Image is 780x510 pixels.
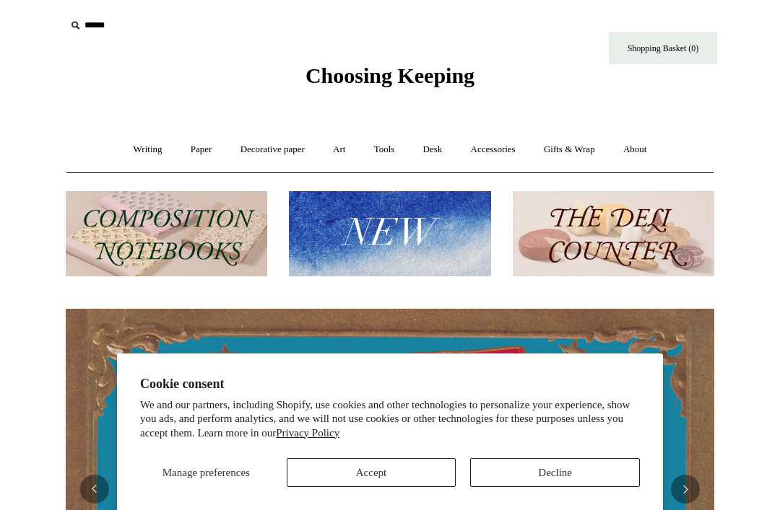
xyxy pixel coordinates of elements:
span: Manage preferences [162,467,250,478]
a: Choosing Keeping [305,75,474,85]
img: 202302 Composition ledgers.jpg__PID:69722ee6-fa44-49dd-a067-31375e5d54ec [66,191,267,277]
a: Accessories [458,131,529,169]
p: We and our partners, including Shopify, use cookies and other technologies to personalize your ex... [140,398,640,441]
button: Next [671,475,700,504]
a: Tools [361,131,408,169]
button: Accept [287,458,456,487]
button: Manage preferences [140,458,272,487]
a: About [610,131,660,169]
a: Desk [410,131,456,169]
a: Privacy Policy [276,427,339,439]
img: New.jpg__PID:f73bdf93-380a-4a35-bcfe-7823039498e1 [289,191,490,277]
button: Previous [80,475,109,504]
span: Choosing Keeping [305,63,474,87]
a: Gifts & Wrap [531,131,608,169]
a: Decorative paper [227,131,318,169]
h2: Cookie consent [140,377,640,392]
a: Paper [178,131,225,169]
a: Art [320,131,358,169]
img: The Deli Counter [513,191,714,277]
a: Writing [121,131,175,169]
a: Shopping Basket (0) [609,32,717,64]
button: Decline [470,458,640,487]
